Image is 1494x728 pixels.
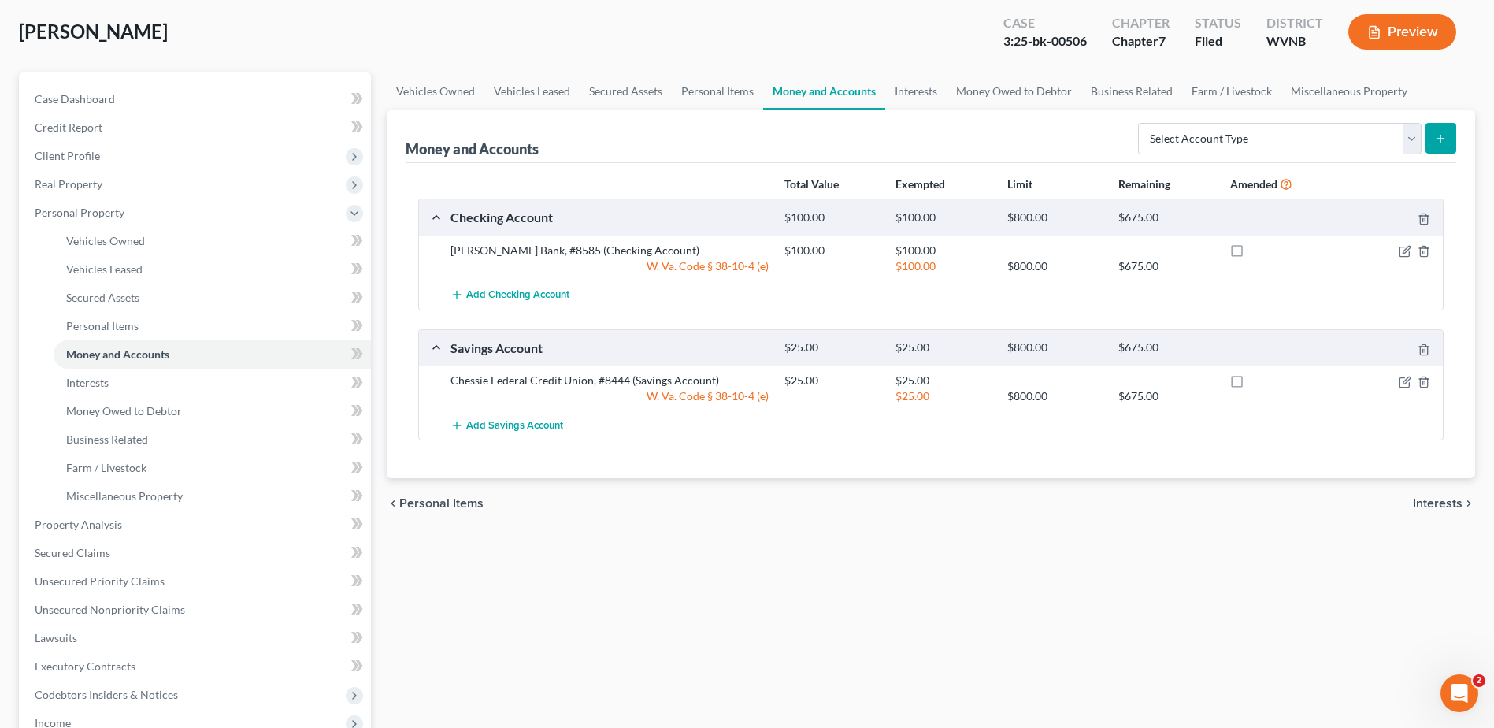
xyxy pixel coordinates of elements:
a: Interests [885,72,947,110]
a: Executory Contracts [22,652,371,681]
a: Unsecured Priority Claims [22,567,371,596]
span: Farm / Livestock [66,461,146,474]
div: $800.00 [999,388,1110,404]
span: 7 [1158,33,1166,48]
span: Add Savings Account [466,419,563,432]
span: Unsecured Priority Claims [35,574,165,588]
span: Vehicles Owned [66,234,145,247]
a: Credit Report [22,113,371,142]
a: Farm / Livestock [54,454,371,482]
div: $100.00 [777,243,888,258]
i: chevron_left [387,497,399,510]
div: District [1266,14,1323,32]
div: $25.00 [888,340,999,355]
span: Executory Contracts [35,659,135,673]
a: Interests [54,369,371,397]
span: Personal Items [399,497,484,510]
span: 2 [1473,674,1485,687]
div: Status [1195,14,1241,32]
div: W. Va. Code § 38-10-4 (e) [443,388,777,404]
span: Property Analysis [35,518,122,531]
div: Savings Account [443,340,777,356]
span: Unsecured Nonpriority Claims [35,603,185,616]
span: Secured Claims [35,546,110,559]
span: Codebtors Insiders & Notices [35,688,178,701]
div: WVNB [1266,32,1323,50]
a: Property Analysis [22,511,371,539]
div: $675.00 [1110,210,1222,225]
a: Vehicles Leased [54,255,371,284]
a: Miscellaneous Property [54,482,371,511]
span: Vehicles Leased [66,262,143,276]
a: Personal Items [54,312,371,340]
div: $800.00 [999,258,1110,274]
span: Interests [66,376,109,389]
a: Vehicles Owned [54,227,371,255]
a: Miscellaneous Property [1281,72,1417,110]
strong: Remaining [1118,177,1170,191]
div: $25.00 [888,373,999,388]
button: chevron_left Personal Items [387,497,484,510]
a: Money and Accounts [54,340,371,369]
span: Business Related [66,433,148,446]
a: Vehicles Leased [484,72,580,110]
span: Interests [1413,497,1462,510]
div: Chapter [1112,14,1170,32]
span: Personal Items [66,319,139,332]
span: Lawsuits [35,631,77,644]
span: Real Property [35,177,102,191]
strong: Exempted [895,177,945,191]
span: Case Dashboard [35,92,115,106]
a: Business Related [1081,72,1182,110]
button: Interests chevron_right [1413,497,1475,510]
span: Miscellaneous Property [66,489,183,503]
iframe: Intercom live chat [1440,674,1478,712]
div: $100.00 [888,243,999,258]
a: Money Owed to Debtor [54,397,371,425]
a: Farm / Livestock [1182,72,1281,110]
div: Money and Accounts [406,139,539,158]
a: Secured Assets [54,284,371,312]
button: Add Checking Account [450,280,569,310]
span: Personal Property [35,206,124,219]
a: Money and Accounts [763,72,885,110]
span: [PERSON_NAME] [19,20,168,43]
a: Secured Claims [22,539,371,567]
div: $25.00 [777,340,888,355]
span: Money and Accounts [66,347,169,361]
span: Credit Report [35,121,102,134]
div: $675.00 [1110,388,1222,404]
div: Chapter [1112,32,1170,50]
div: $675.00 [1110,340,1222,355]
strong: Total Value [784,177,839,191]
div: [PERSON_NAME] Bank, #8585 (Checking Account) [443,243,777,258]
a: Vehicles Owned [387,72,484,110]
button: Add Savings Account [450,410,563,440]
a: Money Owed to Debtor [947,72,1081,110]
a: Unsecured Nonpriority Claims [22,596,371,624]
div: $800.00 [999,210,1110,225]
strong: Amended [1230,177,1277,191]
span: Add Checking Account [466,289,569,302]
a: Personal Items [672,72,763,110]
span: Money Owed to Debtor [66,404,182,418]
div: $100.00 [777,210,888,225]
div: W. Va. Code § 38-10-4 (e) [443,258,777,274]
div: Chessie Federal Credit Union, #8444 (Savings Account) [443,373,777,388]
div: $100.00 [888,258,999,274]
div: $100.00 [888,210,999,225]
a: Business Related [54,425,371,454]
a: Secured Assets [580,72,672,110]
i: chevron_right [1462,497,1475,510]
a: Case Dashboard [22,85,371,113]
div: 3:25-bk-00506 [1003,32,1087,50]
div: Checking Account [443,209,777,225]
a: Lawsuits [22,624,371,652]
button: Preview [1348,14,1456,50]
div: $25.00 [888,388,999,404]
div: $800.00 [999,340,1110,355]
span: Client Profile [35,149,100,162]
div: $25.00 [777,373,888,388]
div: Filed [1195,32,1241,50]
div: Case [1003,14,1087,32]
